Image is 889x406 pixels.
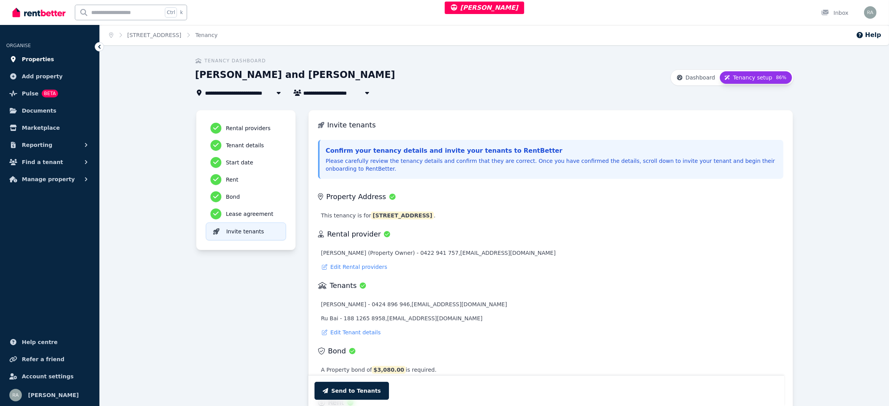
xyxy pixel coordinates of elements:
[6,103,93,118] a: Documents
[100,25,227,45] nav: Breadcrumb
[856,30,881,40] button: Help
[226,159,281,166] h3: Start date
[22,72,63,81] span: Add property
[6,51,93,67] a: Properties
[206,137,286,154] button: Tenant details
[22,337,58,347] span: Help centre
[318,191,783,202] h3: Property Address
[387,315,482,321] a: [EMAIL_ADDRESS][DOMAIN_NAME]
[864,6,877,19] img: Rochelle Alvarez
[326,146,777,155] h3: Confirm your tenancy details and invite your tenants to RentBetter
[6,334,93,350] a: Help centre
[315,382,389,400] button: Send to Tenants
[206,222,286,240] button: Invite tenants
[22,106,57,115] span: Documents
[371,212,434,219] span: [STREET_ADDRESS]
[165,7,177,18] span: Ctrl
[127,32,182,38] a: [STREET_ADDRESS]
[321,212,780,219] p: This tenancy is for .
[22,55,54,64] span: Properties
[331,263,387,271] span: Edit Rental providers
[6,171,93,187] button: Manage property
[22,355,64,364] span: Refer a friend
[42,90,58,97] span: BETA
[6,154,93,170] button: Find a tenant
[372,366,406,374] span: $3,080.00
[195,69,395,81] h1: [PERSON_NAME] and [PERSON_NAME]
[6,43,31,48] span: ORGANISE
[206,188,286,205] button: Bond
[9,389,22,401] img: Rochelle Alvarez
[360,282,366,289] div: Completed
[389,194,396,200] div: Completed
[327,120,783,131] h3: Invite tenants
[326,157,777,173] p: Please carefully review the tenancy details and confirm that they are correct. Once you have conf...
[6,137,93,153] button: Reporting
[6,351,93,367] a: Refer a friend
[226,228,281,235] h3: Invite tenants
[316,260,394,274] button: Edit Rental providers
[321,300,780,308] p: [PERSON_NAME] - 0424 896 946,
[318,229,783,240] h3: Rental provider
[384,231,390,237] div: Completed
[6,369,93,384] a: Account settings
[821,9,848,17] div: Inbox
[28,390,79,400] span: [PERSON_NAME]
[180,9,183,16] span: k
[226,210,281,218] h3: Lease agreement
[22,157,63,167] span: Find a tenant
[6,86,93,101] a: PulseBETA
[331,328,381,336] span: Edit Tenant details
[206,171,286,188] button: Rent
[321,249,780,257] p: [PERSON_NAME] (Property Owner) - 0422 941 757,
[206,205,286,222] button: Lease agreement
[12,7,65,18] img: RentBetter
[195,32,217,38] a: Tenancy
[206,154,286,171] button: Start date
[226,124,281,132] h3: Rental providers
[349,348,355,354] div: Completed
[226,141,281,149] h3: Tenant details
[318,346,783,357] h3: Bond
[318,280,783,291] h3: Tenants
[22,140,52,150] span: Reporting
[22,175,75,184] span: Manage property
[733,74,772,81] span: Tenancy setup
[226,176,281,184] h3: Rent
[776,74,787,81] span: 86 %
[22,123,60,132] span: Marketplace
[321,366,780,374] p: A Property bond of is required.
[316,325,387,339] button: Edit Tenant details
[460,250,556,256] a: [EMAIL_ADDRESS][DOMAIN_NAME]
[412,301,507,307] a: [EMAIL_ADDRESS][DOMAIN_NAME]
[451,4,518,11] span: [PERSON_NAME]
[22,89,39,98] span: Pulse
[22,372,74,381] span: Account settings
[6,69,93,84] a: Add property
[720,71,792,84] button: Tenancy setup86%
[226,193,281,201] h3: Bond
[686,74,715,81] span: Dashboard
[6,120,93,136] a: Marketplace
[321,314,780,322] p: Ru Bai - 188 1265 8958,
[672,71,720,84] button: Dashboard
[205,58,266,64] span: Tenancy Dashboard
[206,120,286,137] button: Rental providers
